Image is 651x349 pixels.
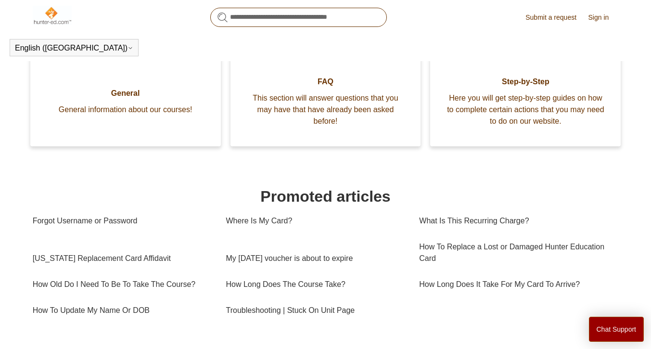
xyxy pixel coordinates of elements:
span: Here you will get step-by-step guides on how to complete certain actions that you may need to do ... [445,92,606,127]
a: [US_STATE] Replacement Card Affidavit [33,246,212,271]
img: Hunter-Ed Help Center home page [33,6,72,25]
a: FAQ This section will answer questions that you may have that have already been asked before! [230,52,421,146]
button: English ([GEOGRAPHIC_DATA]) [15,44,133,52]
span: This section will answer questions that you may have that have already been asked before! [245,92,407,127]
a: General General information about our courses! [30,52,221,146]
a: Troubleshooting | Stuck On Unit Page [226,297,405,323]
a: How To Update My Name Or DOB [33,297,212,323]
a: My [DATE] voucher is about to expire [226,246,405,271]
h1: Promoted articles [33,185,619,208]
a: How Long Does It Take For My Card To Arrive? [419,271,613,297]
a: How Old Do I Need To Be To Take The Course? [33,271,212,297]
a: How To Replace a Lost or Damaged Hunter Education Card [419,234,613,271]
button: Chat Support [589,317,644,342]
a: Forgot Username or Password [33,208,212,234]
a: Sign in [588,13,619,23]
span: General information about our courses! [45,104,206,116]
a: Submit a request [525,13,586,23]
span: General [45,88,206,99]
a: Step-by-Step Here you will get step-by-step guides on how to complete certain actions that you ma... [430,52,621,146]
a: What Is This Recurring Charge? [419,208,613,234]
a: Where Is My Card? [226,208,405,234]
a: How Long Does The Course Take? [226,271,405,297]
span: FAQ [245,76,407,88]
input: Search [210,8,387,27]
span: Step-by-Step [445,76,606,88]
